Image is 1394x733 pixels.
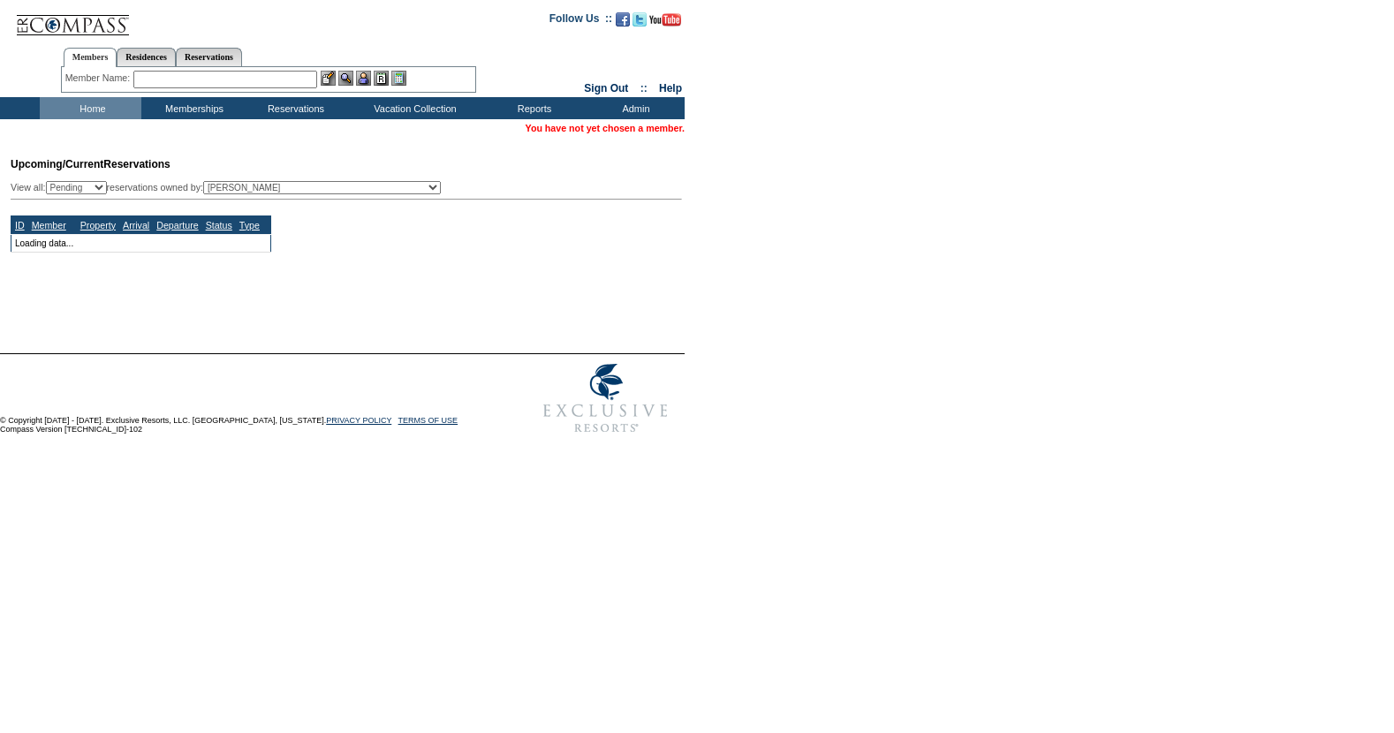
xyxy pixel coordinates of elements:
td: Admin [583,97,685,119]
a: Type [239,220,260,230]
a: Residences [117,48,176,66]
a: PRIVACY POLICY [326,416,391,425]
img: b_calculator.gif [391,71,406,86]
a: Reservations [176,48,242,66]
img: Exclusive Resorts [527,354,685,442]
td: Reports [481,97,583,119]
div: View all: reservations owned by: [11,181,449,194]
img: Follow us on Twitter [633,12,647,26]
img: View [338,71,353,86]
a: Become our fan on Facebook [616,18,630,28]
a: Sign Out [584,82,628,94]
a: Member [32,220,66,230]
span: Reservations [11,158,170,170]
a: Members [64,48,117,67]
img: Reservations [374,71,389,86]
img: Impersonate [356,71,371,86]
img: b_edit.gif [321,71,336,86]
img: Subscribe to our YouTube Channel [649,13,681,26]
a: TERMS OF USE [398,416,458,425]
a: Status [206,220,232,230]
img: Become our fan on Facebook [616,12,630,26]
span: Upcoming/Current [11,158,103,170]
td: Home [40,97,141,119]
a: ID [15,220,25,230]
a: Arrival [123,220,149,230]
a: Help [659,82,682,94]
a: Follow us on Twitter [633,18,647,28]
a: Property [80,220,116,230]
td: Vacation Collection [345,97,481,119]
td: Memberships [141,97,243,119]
a: Subscribe to our YouTube Channel [649,18,681,28]
div: Member Name: [65,71,133,86]
td: Loading data... [11,234,271,252]
span: You have not yet chosen a member. [526,123,685,133]
td: Reservations [243,97,345,119]
span: :: [640,82,648,94]
td: Follow Us :: [549,11,612,32]
a: Departure [156,220,198,230]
